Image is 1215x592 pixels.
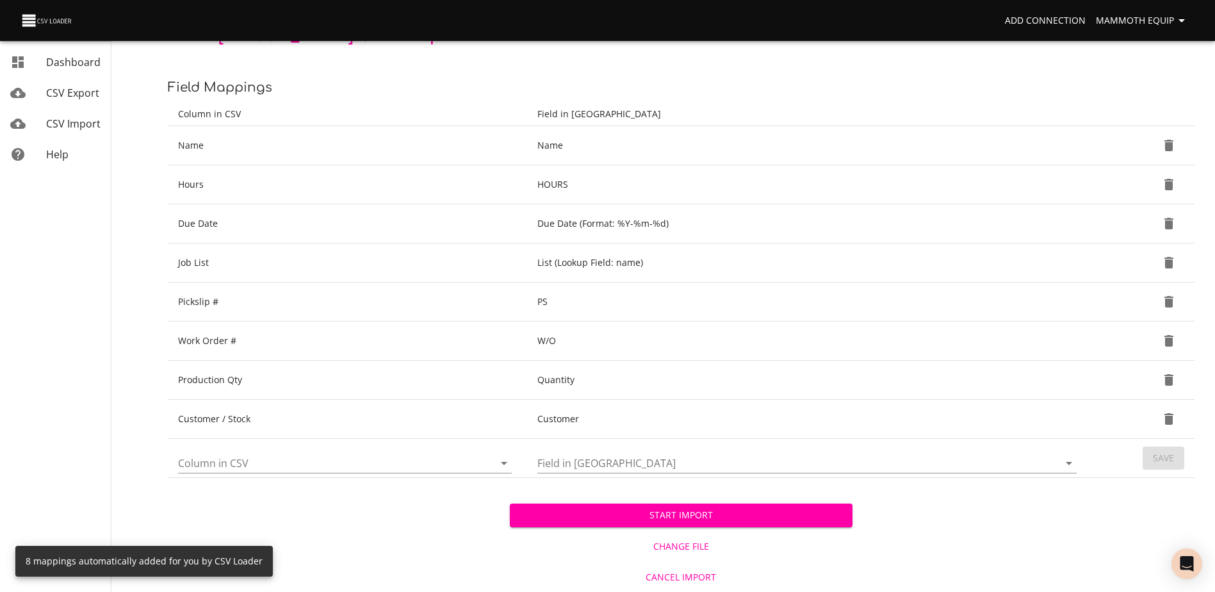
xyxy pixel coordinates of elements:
[1091,9,1195,33] button: Mammoth Equip
[46,147,69,161] span: Help
[168,322,527,361] td: Work Order #
[527,243,1092,283] td: List (Lookup Field: name)
[1154,130,1184,161] button: Delete
[527,400,1092,439] td: Customer
[527,103,1092,126] th: Field in [GEOGRAPHIC_DATA]
[168,361,527,400] td: Production Qty
[515,539,847,555] span: Change File
[1005,13,1086,29] span: Add Connection
[1171,548,1202,579] div: Open Intercom Messenger
[168,400,527,439] td: Customer / Stock
[1000,9,1091,33] a: Add Connection
[520,507,842,523] span: Start Import
[510,504,852,527] button: Start Import
[168,103,527,126] th: Column in CSV
[515,570,847,586] span: Cancel Import
[1154,247,1184,278] button: Delete
[46,86,99,100] span: CSV Export
[168,126,527,165] td: Name
[1154,169,1184,200] button: Delete
[527,165,1092,204] td: HOURS
[1154,286,1184,317] button: Delete
[1154,208,1184,239] button: Delete
[1096,13,1189,29] span: Mammoth Equip
[527,283,1092,322] td: PS
[1154,365,1184,395] button: Delete
[510,535,852,559] button: Change File
[46,55,101,69] span: Dashboard
[168,165,527,204] td: Hours
[168,204,527,243] td: Due Date
[527,361,1092,400] td: Quantity
[527,204,1092,243] td: Due Date (Format: %Y-%m-%d)
[1154,404,1184,434] button: Delete
[168,80,272,95] span: Field Mappings
[527,126,1092,165] td: Name
[527,322,1092,361] td: W/O
[26,550,263,573] div: 8 mappings automatically added for you by CSV Loader
[168,283,527,322] td: Pickslip #
[168,243,527,283] td: Job List
[46,117,101,131] span: CSV Import
[1060,454,1078,472] button: Open
[1154,325,1184,356] button: Delete
[495,454,513,472] button: Open
[510,566,852,589] button: Cancel Import
[20,12,74,29] img: CSV Loader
